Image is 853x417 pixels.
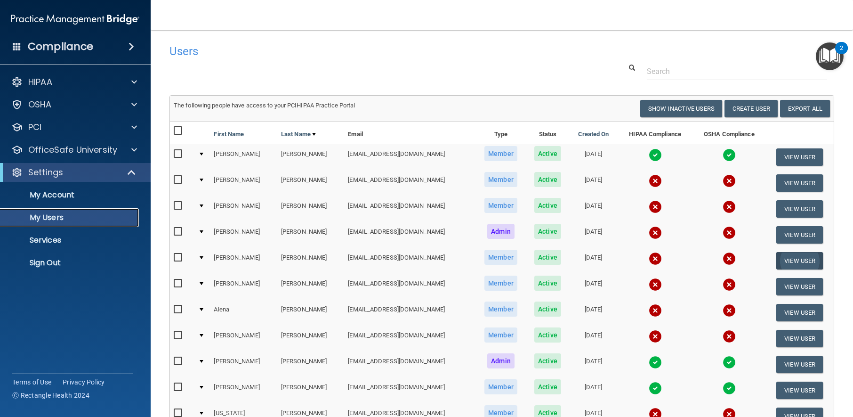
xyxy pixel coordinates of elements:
img: tick.e7d51cea.svg [649,148,662,162]
span: Active [534,224,561,239]
button: View User [776,278,823,295]
td: [EMAIL_ADDRESS][DOMAIN_NAME] [344,248,475,274]
span: Member [484,327,517,343]
td: [PERSON_NAME] [210,352,277,377]
td: [PERSON_NAME] [277,300,344,326]
span: Ⓒ Rectangle Health 2024 [12,391,89,400]
img: cross.ca9f0e7f.svg [723,304,736,317]
button: View User [776,382,823,399]
span: Active [534,198,561,213]
td: [DATE] [569,170,618,196]
img: tick.e7d51cea.svg [723,148,736,162]
p: Settings [28,167,63,178]
span: Member [484,172,517,187]
img: tick.e7d51cea.svg [649,382,662,395]
p: OfficeSafe University [28,144,117,155]
td: [PERSON_NAME] [277,222,344,248]
th: HIPAA Compliance [618,122,692,144]
td: [DATE] [569,377,618,403]
a: Settings [11,167,137,178]
p: OSHA [28,99,52,110]
p: My Account [6,190,135,200]
td: [DATE] [569,196,618,222]
td: [EMAIL_ADDRESS][DOMAIN_NAME] [344,377,475,403]
h4: Users [169,45,551,57]
span: Active [534,276,561,291]
button: View User [776,252,823,270]
img: cross.ca9f0e7f.svg [649,304,662,317]
td: [DATE] [569,222,618,248]
td: [DATE] [569,352,618,377]
td: [DATE] [569,300,618,326]
td: [EMAIL_ADDRESS][DOMAIN_NAME] [344,326,475,352]
td: [EMAIL_ADDRESS][DOMAIN_NAME] [344,352,475,377]
img: cross.ca9f0e7f.svg [649,252,662,265]
td: [DATE] [569,144,618,170]
input: Search [647,63,827,80]
span: Member [484,302,517,317]
a: OSHA [11,99,137,110]
td: [EMAIL_ADDRESS][DOMAIN_NAME] [344,274,475,300]
button: Open Resource Center, 2 new notifications [816,42,844,70]
td: [EMAIL_ADDRESS][DOMAIN_NAME] [344,170,475,196]
td: [PERSON_NAME] [277,274,344,300]
td: [DATE] [569,274,618,300]
button: View User [776,174,823,192]
iframe: Drift Widget Chat Controller [690,350,842,388]
span: Member [484,250,517,265]
td: [PERSON_NAME] [277,248,344,274]
img: cross.ca9f0e7f.svg [723,252,736,265]
a: Terms of Use [12,377,51,387]
button: View User [776,200,823,218]
p: PCI [28,122,41,133]
td: [PERSON_NAME] [277,352,344,377]
img: PMB logo [11,10,139,29]
img: cross.ca9f0e7f.svg [649,330,662,343]
a: OfficeSafe University [11,144,137,155]
a: Privacy Policy [63,377,105,387]
td: Alena [210,300,277,326]
img: cross.ca9f0e7f.svg [649,200,662,213]
img: tick.e7d51cea.svg [649,356,662,369]
td: [PERSON_NAME] [277,196,344,222]
img: cross.ca9f0e7f.svg [649,278,662,291]
a: Last Name [281,129,316,140]
span: Active [534,353,561,368]
th: Email [344,122,475,144]
td: [PERSON_NAME] [210,170,277,196]
button: View User [776,330,823,347]
td: [EMAIL_ADDRESS][DOMAIN_NAME] [344,196,475,222]
td: [EMAIL_ADDRESS][DOMAIN_NAME] [344,300,475,326]
span: Active [534,250,561,265]
span: Active [534,379,561,394]
a: Export All [780,100,830,117]
td: [PERSON_NAME] [210,248,277,274]
td: [DATE] [569,326,618,352]
span: Member [484,198,517,213]
button: Create User [724,100,778,117]
img: cross.ca9f0e7f.svg [723,200,736,213]
p: HIPAA [28,76,52,88]
td: [PERSON_NAME] [210,222,277,248]
span: The following people have access to your PCIHIPAA Practice Portal [174,102,355,109]
a: First Name [214,129,244,140]
td: [PERSON_NAME] [210,326,277,352]
a: PCI [11,122,137,133]
span: Active [534,172,561,187]
span: Admin [487,224,515,239]
td: [EMAIL_ADDRESS][DOMAIN_NAME] [344,144,475,170]
span: Member [484,379,517,394]
span: Admin [487,353,515,368]
span: Member [484,146,517,161]
h4: Compliance [28,40,93,53]
span: Active [534,327,561,343]
span: Member [484,276,517,291]
p: My Users [6,213,135,222]
a: Created On [578,129,609,140]
img: cross.ca9f0e7f.svg [649,174,662,188]
img: cross.ca9f0e7f.svg [649,226,662,239]
td: [PERSON_NAME] [210,377,277,403]
td: [PERSON_NAME] [277,170,344,196]
button: View User [776,226,823,244]
td: [PERSON_NAME] [277,144,344,170]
